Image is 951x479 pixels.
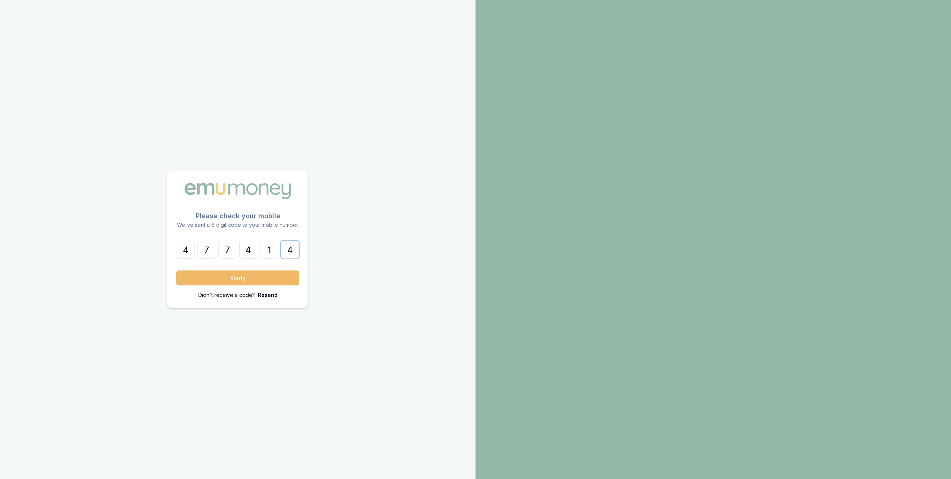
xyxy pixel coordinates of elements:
p: We've sent a 6 digit code to your mobile number. [176,221,299,229]
p: Please check your mobile [176,211,299,221]
button: Verify [176,270,299,285]
p: Didn't receive a code? [198,291,255,299]
p: Resend [258,291,278,299]
img: Emu Money [182,180,294,202]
